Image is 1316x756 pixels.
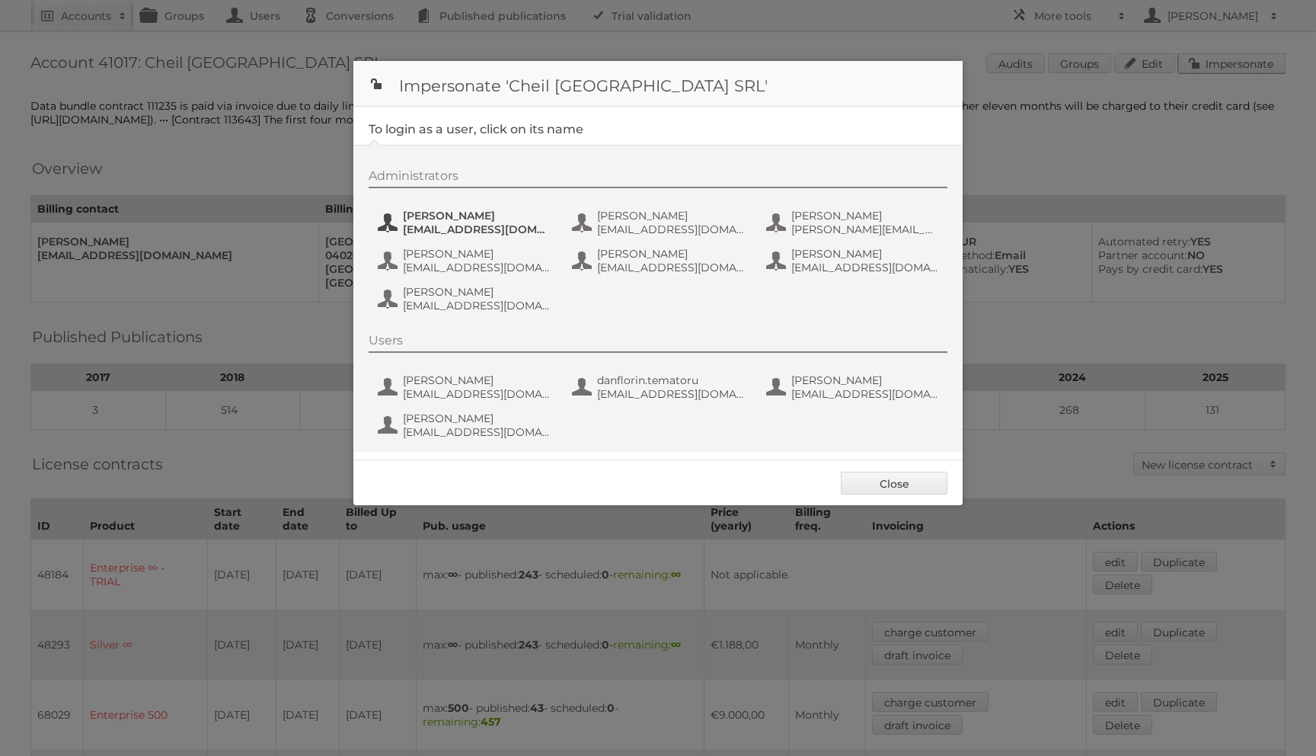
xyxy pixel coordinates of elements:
span: [PERSON_NAME] [403,285,551,299]
span: [EMAIL_ADDRESS][DOMAIN_NAME] [791,261,939,274]
span: [EMAIL_ADDRESS][DOMAIN_NAME] [791,387,939,401]
legend: To login as a user, click on its name [369,122,583,136]
span: [PERSON_NAME] [597,247,745,261]
span: [PERSON_NAME] [791,373,939,387]
span: [PERSON_NAME] [403,373,551,387]
span: [EMAIL_ADDRESS][DOMAIN_NAME] [403,223,551,236]
span: [PERSON_NAME] [791,209,939,223]
button: [PERSON_NAME] [EMAIL_ADDRESS][DOMAIN_NAME] [376,372,555,402]
div: Administrators [369,168,947,188]
span: [PERSON_NAME] [403,209,551,223]
span: [EMAIL_ADDRESS][DOMAIN_NAME] [403,387,551,401]
span: [PERSON_NAME] [791,247,939,261]
button: [PERSON_NAME] [EMAIL_ADDRESS][DOMAIN_NAME] [570,207,749,238]
span: [EMAIL_ADDRESS][DOMAIN_NAME] [597,261,745,274]
button: [PERSON_NAME] [PERSON_NAME][EMAIL_ADDRESS][DOMAIN_NAME] [765,207,944,238]
span: [EMAIL_ADDRESS][DOMAIN_NAME] [403,299,551,312]
button: [PERSON_NAME] [EMAIL_ADDRESS][DOMAIN_NAME] [376,410,555,440]
button: [PERSON_NAME] [EMAIL_ADDRESS][DOMAIN_NAME] [765,245,944,276]
button: [PERSON_NAME] [EMAIL_ADDRESS][DOMAIN_NAME] [376,207,555,238]
span: [PERSON_NAME] [403,247,551,261]
h1: Impersonate 'Cheil [GEOGRAPHIC_DATA] SRL' [353,61,963,107]
button: [PERSON_NAME] [EMAIL_ADDRESS][DOMAIN_NAME] [376,245,555,276]
span: [PERSON_NAME] [403,412,551,425]
button: [PERSON_NAME] [EMAIL_ADDRESS][DOMAIN_NAME] [765,372,944,402]
span: [EMAIL_ADDRESS][DOMAIN_NAME] [403,425,551,439]
button: danflorin.tematoru [EMAIL_ADDRESS][DOMAIN_NAME] [570,372,749,402]
span: [EMAIL_ADDRESS][DOMAIN_NAME] [403,261,551,274]
button: [PERSON_NAME] [EMAIL_ADDRESS][DOMAIN_NAME] [376,283,555,314]
a: Close [841,472,947,495]
div: Users [369,333,947,353]
span: [PERSON_NAME][EMAIL_ADDRESS][DOMAIN_NAME] [791,223,939,236]
span: danflorin.tematoru [597,373,745,387]
span: [EMAIL_ADDRESS][DOMAIN_NAME] [597,223,745,236]
span: [PERSON_NAME] [597,209,745,223]
span: [EMAIL_ADDRESS][DOMAIN_NAME] [597,387,745,401]
button: [PERSON_NAME] [EMAIL_ADDRESS][DOMAIN_NAME] [570,245,749,276]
